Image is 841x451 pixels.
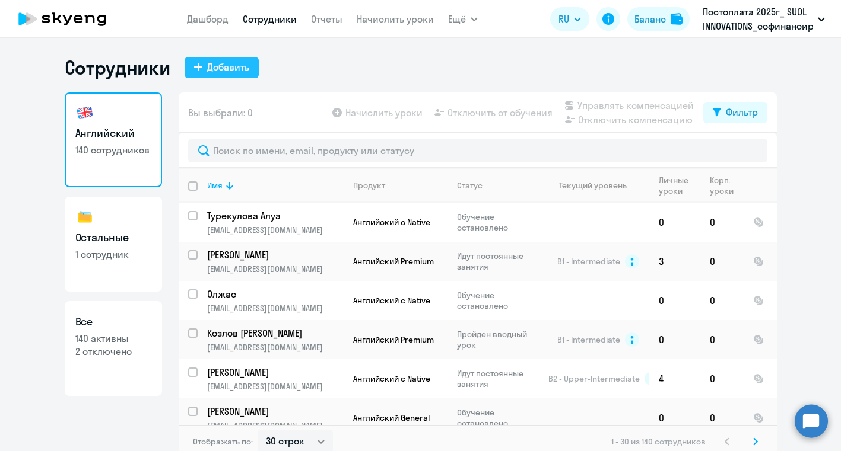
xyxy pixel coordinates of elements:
[611,436,706,447] span: 1 - 30 из 140 сотрудников
[75,126,151,141] h3: Английский
[710,175,743,196] div: Корп. уроки
[457,290,538,311] p: Обучение остановлено
[65,197,162,292] a: Остальные1 сотрудник
[207,327,341,340] p: Козлов [PERSON_NAME]
[649,203,700,242] td: 0
[311,13,342,25] a: Отчеты
[75,332,151,345] p: 140 активны
[448,12,466,26] span: Ещё
[75,143,151,156] p: 140 сотрудников
[357,13,434,25] a: Начислить уроки
[75,207,94,226] img: others
[671,13,683,25] img: balance
[659,175,692,196] div: Личные уроки
[207,209,343,222] a: Турекулова Алуа
[75,248,151,261] p: 1 сотрудник
[548,373,640,384] span: B2 - Upper-Intermediate
[75,314,151,330] h3: Все
[207,342,343,353] p: [EMAIL_ADDRESS][DOMAIN_NAME]
[448,7,478,31] button: Ещё
[188,105,253,120] span: Вы выбрали: 0
[353,256,434,267] span: Английский Premium
[697,5,831,33] button: Постоплата 2025г_ SUOL INNOVATIONS_софинансирование 50/50, ИН14, ООО
[649,320,700,359] td: 0
[193,436,253,447] span: Отображать по:
[353,412,430,423] span: Английский General
[207,405,341,418] p: [PERSON_NAME]
[649,398,700,437] td: 0
[185,57,259,78] button: Добавить
[649,281,700,320] td: 0
[557,334,620,345] span: B1 - Intermediate
[207,327,343,340] a: Козлов [PERSON_NAME]
[457,251,538,272] p: Идут постоянные занятия
[457,180,483,191] div: Статус
[207,209,341,222] p: Турекулова Алуа
[457,329,538,350] p: Пройден вводный урок
[700,242,744,281] td: 0
[75,103,94,122] img: english
[207,248,341,261] p: [PERSON_NAME]
[548,180,649,191] div: Текущий уровень
[75,230,151,245] h3: Остальные
[187,13,229,25] a: Дашборд
[457,212,538,233] p: Обучение остановлено
[207,405,343,418] a: [PERSON_NAME]
[558,12,569,26] span: RU
[207,248,343,261] a: [PERSON_NAME]
[207,225,343,235] p: [EMAIL_ADDRESS][DOMAIN_NAME]
[649,242,700,281] td: 3
[634,12,666,26] div: Баланс
[243,13,297,25] a: Сотрудники
[700,281,744,320] td: 0
[353,180,385,191] div: Продукт
[207,287,341,300] p: Олжас
[65,301,162,396] a: Все140 активны2 отключено
[65,92,162,187] a: Английский140 сотрудников
[353,217,430,228] span: Английский с Native
[703,5,813,33] p: Постоплата 2025г_ SUOL INNOVATIONS_софинансирование 50/50, ИН14, ООО
[649,359,700,398] td: 4
[75,345,151,358] p: 2 отключено
[457,407,538,428] p: Обучение остановлено
[207,381,343,392] p: [EMAIL_ADDRESS][DOMAIN_NAME]
[207,303,343,314] p: [EMAIL_ADDRESS][DOMAIN_NAME]
[659,175,700,196] div: Личные уроки
[207,264,343,274] p: [EMAIL_ADDRESS][DOMAIN_NAME]
[353,295,430,306] span: Английский с Native
[457,368,538,389] p: Идут постоянные занятия
[700,203,744,242] td: 0
[700,320,744,359] td: 0
[207,180,343,191] div: Имя
[710,175,735,196] div: Корп. уроки
[207,420,343,431] p: [EMAIL_ADDRESS][DOMAIN_NAME]
[207,366,343,379] a: [PERSON_NAME]
[726,105,758,119] div: Фильтр
[700,398,744,437] td: 0
[207,60,249,74] div: Добавить
[207,287,343,300] a: Олжас
[703,102,767,123] button: Фильтр
[700,359,744,398] td: 0
[188,139,767,162] input: Поиск по имени, email, продукту или статусу
[557,256,620,267] span: B1 - Intermediate
[627,7,690,31] button: Балансbalance
[65,56,170,79] h1: Сотрудники
[559,180,627,191] div: Текущий уровень
[353,373,430,384] span: Английский с Native
[550,7,589,31] button: RU
[457,180,538,191] div: Статус
[207,180,223,191] div: Имя
[353,180,447,191] div: Продукт
[207,366,341,379] p: [PERSON_NAME]
[353,334,434,345] span: Английский Premium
